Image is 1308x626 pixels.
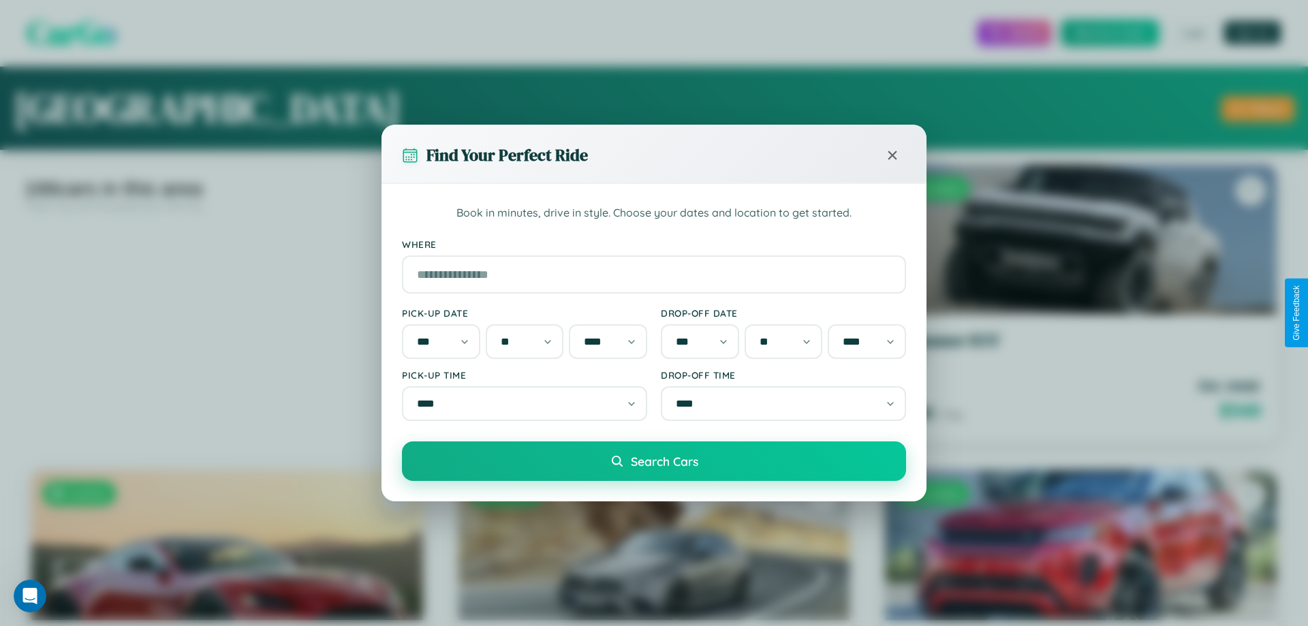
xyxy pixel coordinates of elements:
[661,307,906,319] label: Drop-off Date
[402,441,906,481] button: Search Cars
[661,369,906,381] label: Drop-off Time
[402,204,906,222] p: Book in minutes, drive in style. Choose your dates and location to get started.
[402,369,647,381] label: Pick-up Time
[631,454,698,469] span: Search Cars
[426,144,588,166] h3: Find Your Perfect Ride
[402,307,647,319] label: Pick-up Date
[402,238,906,250] label: Where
